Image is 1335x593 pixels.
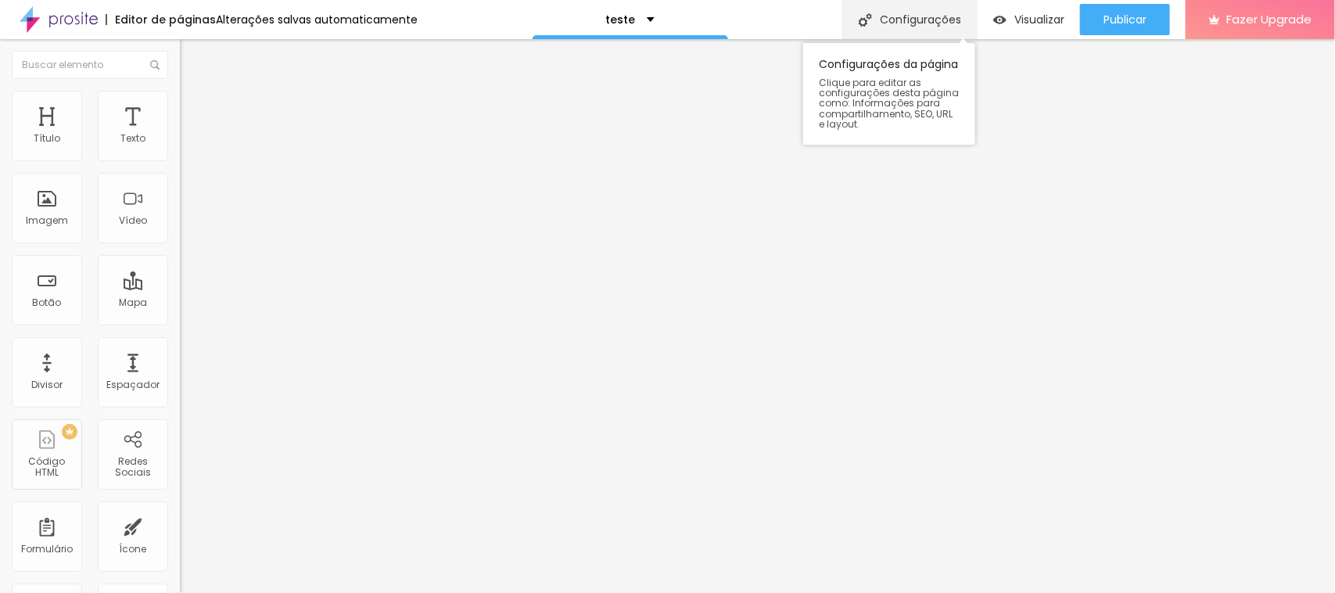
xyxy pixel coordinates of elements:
iframe: Editor [180,39,1335,593]
div: Texto [120,133,145,144]
div: Ícone [120,544,147,555]
div: Redes Sociais [102,456,163,479]
p: teste [605,14,635,25]
div: Título [34,133,60,144]
img: view-1.svg [993,13,1007,27]
input: Buscar elemento [12,51,168,79]
div: Formulário [21,544,73,555]
span: Visualizar [1014,13,1064,26]
span: Fazer Upgrade [1226,13,1312,26]
div: Imagem [26,215,68,226]
div: Espaçador [106,379,160,390]
img: Icone [859,13,872,27]
div: Código HTML [16,456,77,479]
span: Clique para editar as configurações desta página como: Informações para compartilhamento, SEO, UR... [819,77,960,129]
div: Editor de páginas [106,14,216,25]
div: Divisor [31,379,63,390]
span: Publicar [1104,13,1147,26]
img: Icone [150,60,160,70]
div: Alterações salvas automaticamente [216,14,418,25]
div: Botão [33,297,62,308]
div: Configurações da página [803,43,975,145]
div: Vídeo [119,215,147,226]
button: Visualizar [978,4,1080,35]
button: Publicar [1080,4,1170,35]
div: Mapa [119,297,147,308]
